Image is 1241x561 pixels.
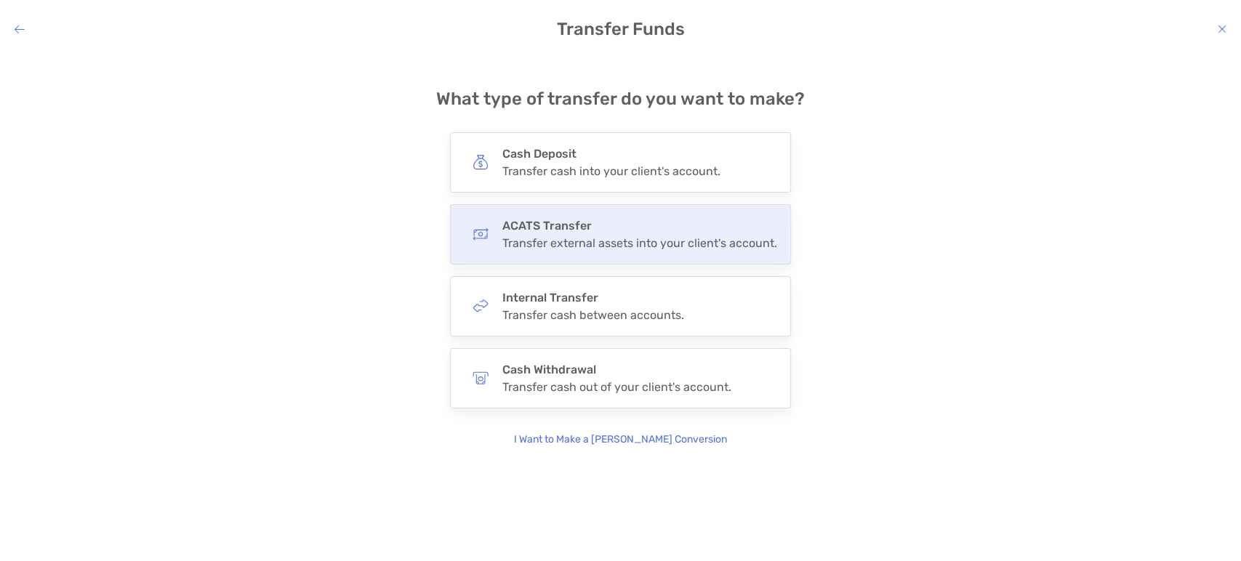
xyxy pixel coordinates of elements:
[502,363,731,376] h4: Cash Withdrawal
[502,147,720,161] h4: Cash Deposit
[473,154,489,170] img: button icon
[502,308,684,322] div: Transfer cash between accounts.
[502,164,720,178] div: Transfer cash into your client's account.
[473,298,489,314] img: button icon
[473,370,489,386] img: button icon
[436,89,805,109] h4: What type of transfer do you want to make?
[473,226,489,242] img: button icon
[502,380,731,394] div: Transfer cash out of your client's account.
[502,236,777,250] div: Transfer external assets into your client's account.
[502,219,777,233] h4: ACATS Transfer
[502,291,684,304] h4: Internal Transfer
[514,432,727,448] p: I Want to Make a [PERSON_NAME] Conversion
